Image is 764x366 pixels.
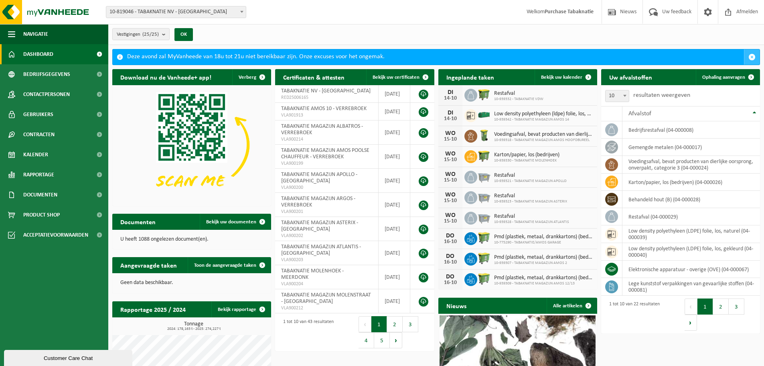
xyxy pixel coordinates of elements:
h2: Ingeplande taken [438,69,502,85]
td: [DATE] [379,103,411,121]
span: Contracten [23,125,55,145]
button: OK [174,28,193,41]
td: behandeld hout (B) (04-000028) [622,191,760,208]
span: 10-939328 - TABAKNATIE MAGAZIJN ATLANTIS [494,220,569,225]
button: Next [685,315,697,331]
span: VLA900212 [281,305,372,311]
button: 1 [697,299,713,315]
img: Download de VHEPlus App [112,85,271,204]
button: Vestigingen(25/25) [112,28,170,40]
span: 10-819046 - TABAKNATIE NV - ANTWERPEN [106,6,246,18]
span: 2024: 178,163 t - 2025: 274,227 t [116,327,271,331]
span: Bekijk uw documenten [206,219,256,225]
div: WO [442,212,458,219]
h2: Uw afvalstoffen [601,69,660,85]
td: voedingsafval, bevat producten van dierlijke oorsprong, onverpakt, categorie 3 (04-000024) [622,156,760,174]
span: Bekijk uw kalender [541,75,582,80]
span: VLA900214 [281,136,372,143]
span: Rapportage [23,165,54,185]
div: 1 tot 10 van 43 resultaten [279,315,334,349]
span: Navigatie [23,24,48,44]
span: 10-939309 - TABAKNATIE MAGAZIJN AMOS 12/13 [494,281,593,286]
span: Kalender [23,145,48,165]
div: DI [442,110,458,116]
div: 16-10 [442,260,458,265]
img: WB-0660-HPE-GN-50 [477,272,491,286]
span: RED25006165 [281,94,372,101]
img: WB-2500-GAL-GY-01 [477,170,491,183]
span: Pmd (plastiek, metaal, drankkartons) (bedrijven) [494,275,593,281]
span: Gebruikers [23,104,53,125]
td: [DATE] [379,265,411,289]
div: WO [442,192,458,198]
span: 10 [606,90,629,102]
span: Restafval [494,213,569,220]
div: DI [442,89,458,96]
button: Previous [359,316,371,332]
h2: Certificaten & attesten [275,69,353,85]
strong: Purchase Tabaknatie [545,9,594,15]
td: low density polyethyleen (LDPE) folie, los, naturel (04-000039) [622,225,760,243]
td: [DATE] [379,145,411,169]
div: 14-10 [442,116,458,122]
div: 14-10 [442,96,458,101]
p: Geen data beschikbaar. [120,280,263,286]
span: 10-775290 - TABAKNATIE/AMOS GARAGE [494,240,593,245]
a: Bekijk uw kalender [535,69,596,85]
span: Vestigingen [117,29,159,41]
td: lege kunststof verpakkingen van gevaarlijke stoffen (04-000081) [622,278,760,296]
span: Low density polyethyleen (ldpe) folie, los, naturel [494,111,593,117]
h3: Tonnage [116,321,271,331]
p: U heeft 1088 ongelezen document(en). [120,237,263,242]
td: [DATE] [379,241,411,265]
button: 3 [729,299,744,315]
span: Toon de aangevraagde taken [194,263,256,268]
span: VLA900201 [281,209,372,215]
span: VLA900204 [281,281,372,287]
div: 15-10 [442,137,458,142]
span: VLA900199 [281,160,372,167]
a: Bekijk uw certificaten [366,69,434,85]
td: bedrijfsrestafval (04-000008) [622,121,760,139]
span: TABAKNATIE MAGAZIJN ATLANTIS - [GEOGRAPHIC_DATA] [281,244,361,256]
span: TABAKNATIE MAGAZIJN AMOS POOLSE CHAUFFEUR - VERREBROEK [281,147,369,160]
div: 16-10 [442,280,458,286]
img: WB-0140-HPE-GN-50 [477,129,491,142]
div: 15-10 [442,157,458,163]
td: [DATE] [379,289,411,313]
iframe: chat widget [4,348,134,366]
h2: Nieuws [438,298,474,313]
div: WO [442,151,458,157]
a: Bekijk uw documenten [200,214,270,230]
a: Toon de aangevraagde taken [188,257,270,273]
div: DO [442,274,458,280]
img: WB-0660-HPE-GN-50 [477,231,491,245]
button: 2 [387,316,403,332]
img: WB-1100-HPE-GN-50 [477,149,491,163]
span: TABAKNATIE AMOS 10 - VERREBROEK [281,106,367,112]
h2: Documenten [112,214,164,229]
span: Dashboard [23,44,53,64]
span: Afvalstof [628,110,651,117]
div: DO [442,233,458,239]
img: WB-0660-HPE-GN-50 [477,251,491,265]
span: VLA900202 [281,233,372,239]
span: TABAKNATIE MOLENHOEK - MEERDONK [281,268,344,280]
h2: Download nu de Vanheede+ app! [112,69,219,85]
button: Verberg [232,69,270,85]
td: [DATE] [379,217,411,241]
h2: Rapportage 2025 / 2024 [112,301,194,317]
button: Next [390,332,402,348]
span: 10 [605,90,629,102]
span: 10-939332 - TABAKNATIE VDW [494,97,543,102]
button: 3 [403,316,418,332]
span: TABAKNATIE NV - [GEOGRAPHIC_DATA] [281,88,371,94]
span: Bedrijfsgegevens [23,64,70,84]
img: WB-2500-GAL-GY-01 [477,211,491,224]
button: 5 [374,332,390,348]
span: Ophaling aanvragen [702,75,745,80]
td: [DATE] [379,169,411,193]
span: Contactpersonen [23,84,70,104]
